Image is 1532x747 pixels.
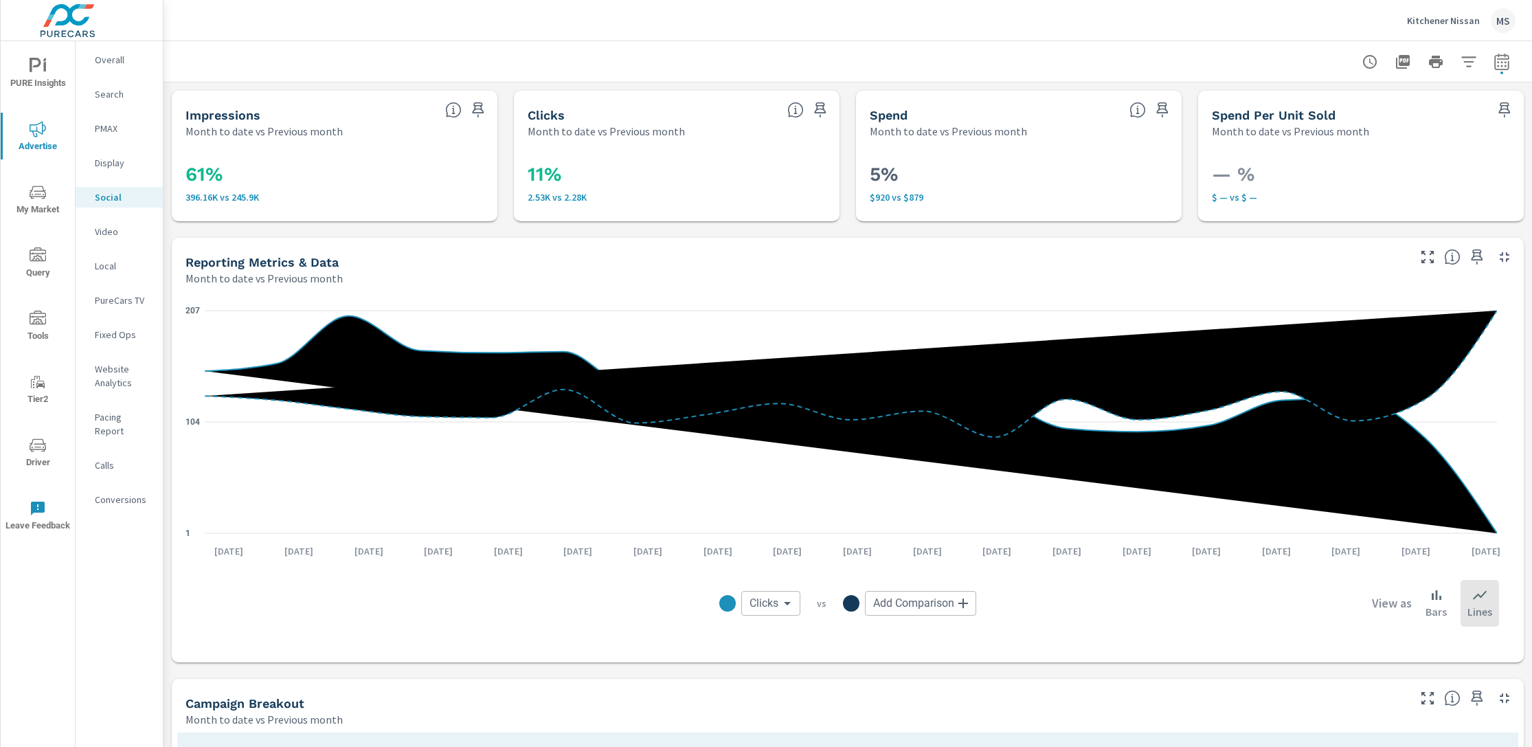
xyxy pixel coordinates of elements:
[1182,544,1230,558] p: [DATE]
[1389,48,1417,76] button: "Export Report to PDF"
[1494,99,1516,121] span: Save this to your personalized report
[185,270,343,287] p: Month to date vs Previous month
[1407,14,1480,27] p: Kitchener Nissan
[76,84,163,104] div: Search
[95,190,152,204] p: Social
[870,192,1168,203] p: $920 vs $879
[800,597,843,610] p: vs
[95,122,152,135] p: PMAX
[1392,544,1440,558] p: [DATE]
[1,41,75,547] div: nav menu
[95,293,152,307] p: PureCars TV
[870,123,1027,140] p: Month to date vs Previous month
[787,102,804,118] span: The number of times an ad was clicked by a consumer.
[95,458,152,472] p: Calls
[1455,48,1483,76] button: Apply Filters
[185,163,484,186] h3: 61%
[5,58,71,91] span: PURE Insights
[484,544,532,558] p: [DATE]
[185,417,200,427] text: 104
[76,49,163,70] div: Overall
[185,711,343,728] p: Month to date vs Previous month
[1417,687,1439,709] button: Make Fullscreen
[185,696,304,711] h5: Campaign Breakout
[528,192,826,203] p: 2,525 vs 2,279
[185,255,339,269] h5: Reporting Metrics & Data
[95,259,152,273] p: Local
[76,290,163,311] div: PureCars TV
[275,544,323,558] p: [DATE]
[1212,108,1336,122] h5: Spend Per Unit Sold
[741,591,800,616] div: Clicks
[76,256,163,276] div: Local
[5,184,71,218] span: My Market
[873,597,954,610] span: Add Comparison
[1372,597,1412,610] h6: View as
[76,324,163,345] div: Fixed Ops
[1113,544,1161,558] p: [DATE]
[76,489,163,510] div: Conversions
[185,306,200,315] text: 207
[1494,687,1516,709] button: Minimize Widget
[763,544,811,558] p: [DATE]
[95,493,152,506] p: Conversions
[1212,163,1510,186] h3: — %
[76,118,163,139] div: PMAX
[467,99,489,121] span: Save this to your personalized report
[1212,123,1369,140] p: Month to date vs Previous month
[95,53,152,67] p: Overall
[76,221,163,242] div: Video
[76,187,163,208] div: Social
[95,328,152,342] p: Fixed Ops
[528,163,826,186] h3: 11%
[973,544,1021,558] p: [DATE]
[95,225,152,238] p: Video
[185,108,260,122] h5: Impressions
[1467,603,1492,620] p: Lines
[528,108,565,122] h5: Clicks
[1466,246,1488,268] span: Save this to your personalized report
[95,410,152,438] p: Pacing Report
[870,108,908,122] h5: Spend
[5,247,71,281] span: Query
[185,528,190,538] text: 1
[1422,48,1450,76] button: Print Report
[1444,690,1461,706] span: This is a summary of Social performance results by campaign. Each column can be sorted.
[345,544,393,558] p: [DATE]
[5,374,71,408] span: Tier2
[1444,249,1461,265] span: Understand Social data over time and see how metrics compare to each other.
[185,192,484,203] p: 396.16K vs 245.9K
[1129,102,1146,118] span: The amount of money spent on advertising during the period.
[1466,687,1488,709] span: Save this to your personalized report
[1151,99,1173,121] span: Save this to your personalized report
[5,500,71,534] span: Leave Feedback
[95,87,152,101] p: Search
[1488,48,1516,76] button: Select Date Range
[1426,603,1447,620] p: Bars
[528,123,685,140] p: Month to date vs Previous month
[694,544,742,558] p: [DATE]
[870,163,1168,186] h3: 5%
[1462,544,1510,558] p: [DATE]
[76,153,163,173] div: Display
[1043,544,1091,558] p: [DATE]
[1212,192,1510,203] p: $ — vs $ —
[95,362,152,390] p: Website Analytics
[414,544,462,558] p: [DATE]
[1494,246,1516,268] button: Minimize Widget
[95,156,152,170] p: Display
[445,102,462,118] span: The number of times an ad was shown on your behalf.
[76,359,163,393] div: Website Analytics
[809,99,831,121] span: Save this to your personalized report
[5,311,71,344] span: Tools
[750,597,778,610] span: Clicks
[833,544,881,558] p: [DATE]
[76,455,163,476] div: Calls
[5,437,71,471] span: Driver
[76,407,163,441] div: Pacing Report
[1491,8,1516,33] div: MS
[1322,544,1370,558] p: [DATE]
[624,544,672,558] p: [DATE]
[865,591,976,616] div: Add Comparison
[185,123,343,140] p: Month to date vs Previous month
